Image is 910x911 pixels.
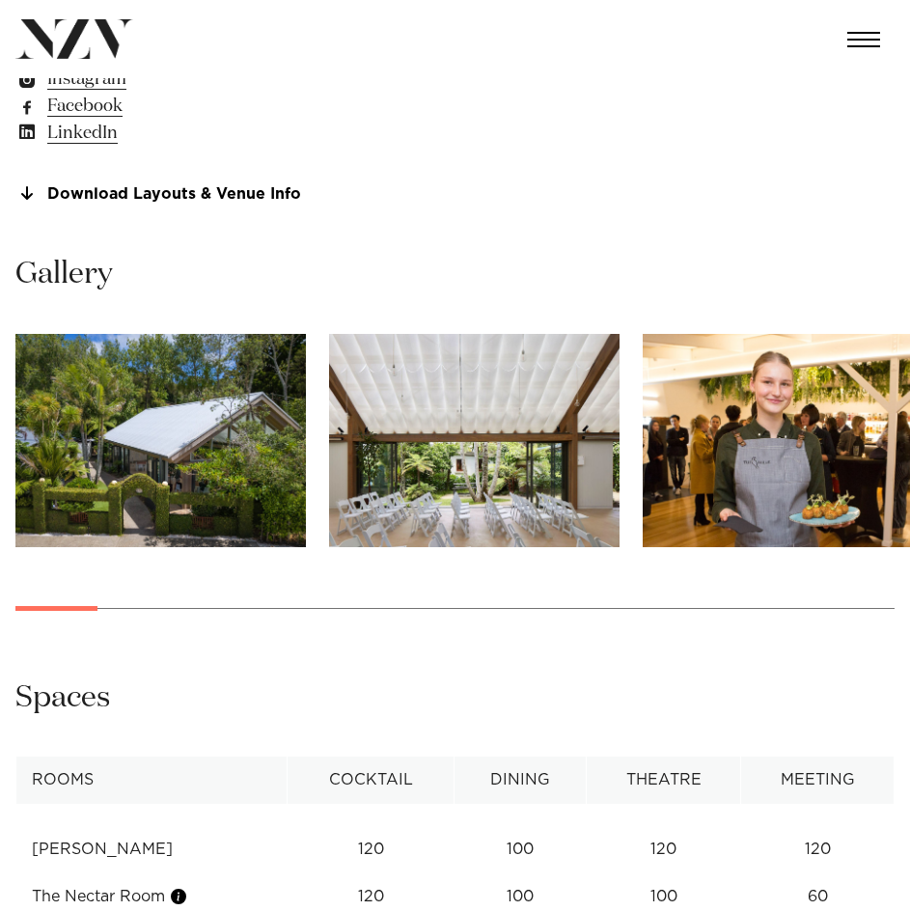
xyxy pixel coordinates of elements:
a: LinkedIn [15,120,330,147]
swiper-slide: 2 / 30 [329,334,620,547]
th: Dining [455,757,587,804]
th: Theatre [587,757,741,804]
td: 120 [288,826,455,873]
th: Meeting [741,757,895,804]
td: 120 [741,826,895,873]
a: Facebook [15,93,330,120]
h2: Spaces [15,678,110,718]
h2: Gallery [15,255,113,294]
th: Rooms [16,757,288,804]
a: Download Layouts & Venue Info [15,185,330,203]
img: nzv-logo.png [15,19,133,59]
td: [PERSON_NAME] [16,826,288,873]
td: 120 [587,826,741,873]
td: 100 [455,826,587,873]
a: Instagram [15,66,330,93]
swiper-slide: 1 / 30 [15,334,306,547]
th: Cocktail [288,757,455,804]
